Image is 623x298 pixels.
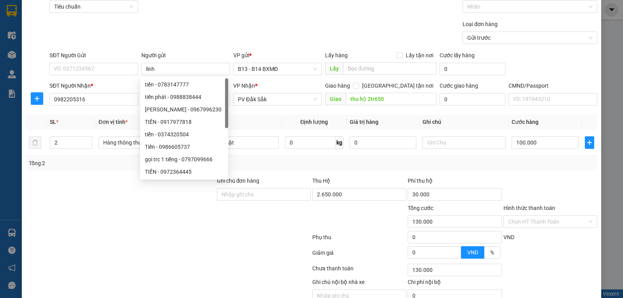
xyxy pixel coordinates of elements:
[440,63,505,75] input: Cước lấy hàng
[408,278,502,289] div: Chi phí nội bộ
[311,264,407,278] div: Chưa thanh toán
[312,278,406,289] div: Ghi chú nội bộ nhà xe
[312,178,330,184] span: Thu Hộ
[29,136,41,149] button: delete
[27,47,90,53] strong: BIÊN NHẬN GỬI HÀNG HOÁ
[233,51,322,60] div: VP gửi
[512,119,539,125] span: Cước hàng
[8,54,16,65] span: Nơi gửi:
[54,1,134,12] span: Tiêu chuẩn
[20,12,63,42] strong: CÔNG TY TNHH [GEOGRAPHIC_DATA] 214 QL13 - P.26 - Q.BÌNH THẠNH - TP HCM 1900888606
[325,93,346,105] span: Giao
[145,168,224,176] div: TIẾN - 0972364445
[140,103,228,116] div: xuân tiến - 0967996230
[408,176,502,188] div: Phí thu hộ
[238,63,317,75] span: B13 - B14 BXMĐ
[503,205,555,211] label: Hình thức thanh toán
[50,119,56,125] span: SL
[145,105,224,114] div: [PERSON_NAME] - 0967996230
[419,115,509,130] th: Ghi chú
[238,93,317,105] span: PV Đắk Sắk
[509,81,597,90] div: CMND/Passport
[145,130,224,139] div: tiến - 0374320504
[196,136,279,149] input: VD: Bàn, Ghế
[140,141,228,153] div: Tiến - 0986605737
[140,153,228,166] div: gọi trc 1 tiếng - 0797099666
[440,83,478,89] label: Cước giao hàng
[336,136,343,149] span: kg
[346,93,437,105] input: Dọc đường
[463,21,498,27] label: Loại đơn hàng
[8,18,18,37] img: logo
[408,205,433,211] span: Tổng cước
[467,249,478,256] span: VND
[300,119,328,125] span: Định lượng
[49,51,138,60] div: SĐT Người Gửi
[140,78,228,91] div: tiến - 0783147777
[467,32,593,44] span: Gửi trước
[325,83,350,89] span: Giao hàng
[103,137,185,148] span: Hàng thông thường
[217,188,311,201] input: Ghi chú đơn hàng
[99,119,128,125] span: Đơn vị tính
[78,55,97,59] span: PV Đắk Mil
[60,54,72,65] span: Nơi nhận:
[343,62,437,75] input: Dọc đường
[29,159,241,168] div: Tổng: 2
[69,29,110,35] span: B131408250666
[325,52,348,58] span: Lấy hàng
[31,95,43,102] span: plus
[145,155,224,164] div: gọi trc 1 tiếng - 0797099666
[140,128,228,141] div: tiến - 0374320504
[325,62,343,75] span: Lấy
[585,136,594,149] button: plus
[140,166,228,178] div: TIẾN - 0972364445
[440,52,475,58] label: Cước lấy hàng
[350,119,378,125] span: Giá trị hàng
[311,249,407,262] div: Giảm giá
[145,143,224,151] div: Tiến - 0986605737
[440,93,505,106] input: Cước giao hàng
[145,93,224,101] div: tiến phát - 0988838444
[311,233,407,247] div: Phụ thu
[403,51,436,60] span: Lấy tận nơi
[49,81,138,90] div: SĐT Người Nhận
[74,35,110,41] span: 09:48:53 [DATE]
[140,91,228,103] div: tiến phát - 0988838444
[145,80,224,89] div: tiến - 0783147777
[422,136,505,149] input: Ghi Chú
[350,136,416,149] input: 0
[31,92,43,105] button: plus
[217,178,260,184] label: Ghi chú đơn hàng
[503,234,514,240] span: VND
[233,83,255,89] span: VP Nhận
[585,139,594,146] span: plus
[140,116,228,128] div: TIẾN - 0917977818
[359,81,436,90] span: [GEOGRAPHIC_DATA] tận nơi
[145,118,224,126] div: TIẾN - 0917977818
[490,249,494,256] span: %
[141,51,230,60] div: Người gửi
